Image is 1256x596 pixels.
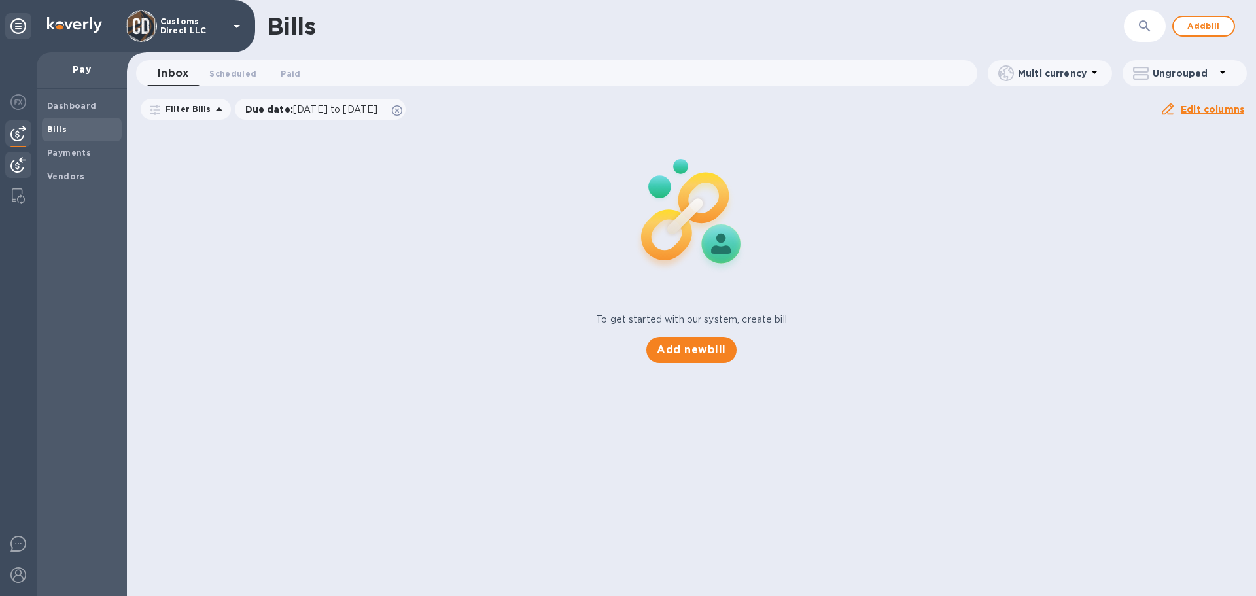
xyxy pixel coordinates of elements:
div: Unpin categories [5,13,31,39]
b: Vendors [47,171,85,181]
b: Payments [47,148,91,158]
div: Due date:[DATE] to [DATE] [235,99,406,120]
img: Logo [47,17,102,33]
span: Inbox [158,64,188,82]
span: Add new bill [657,342,725,358]
button: Add newbill [646,337,736,363]
button: Addbill [1172,16,1235,37]
span: Paid [281,67,300,80]
span: Add bill [1184,18,1223,34]
p: Ungrouped [1153,67,1215,80]
img: Foreign exchange [10,94,26,110]
span: Scheduled [209,67,256,80]
b: Dashboard [47,101,97,111]
p: To get started with our system, create bill [596,313,787,326]
p: Multi currency [1018,67,1087,80]
h1: Bills [267,12,315,40]
u: Edit columns [1181,104,1244,114]
p: Due date : [245,103,385,116]
b: Bills [47,124,67,134]
p: Filter Bills [160,103,211,114]
span: [DATE] to [DATE] [293,104,377,114]
p: Customs Direct LLC [160,17,226,35]
p: Pay [47,63,116,76]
